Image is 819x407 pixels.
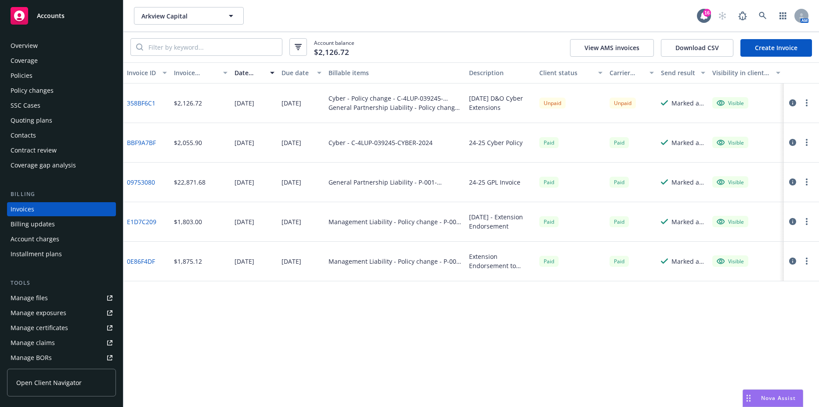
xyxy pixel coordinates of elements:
div: Carrier status [610,68,644,77]
a: Policy changes [7,84,116,98]
div: Management Liability - Policy change - P-001-001153624-01 [328,257,462,266]
div: $2,126.72 [174,98,202,108]
span: Account balance [314,39,354,55]
div: Visible [717,138,744,146]
div: Manage BORs [11,351,52,365]
div: Due date [281,68,312,77]
div: [DATE] [235,138,254,147]
div: Overview [11,39,38,53]
div: Paid [610,216,629,227]
div: Cyber - C-4LUP-039245-CYBER-2024 [328,138,433,147]
button: Visibility in client dash [709,62,784,84]
div: Paid [610,137,629,148]
div: 24-25 GPL Invoice [469,178,520,187]
span: Accounts [37,12,65,19]
div: Policy changes [11,84,54,98]
div: Paid [539,137,559,148]
div: Invoice ID [127,68,157,77]
div: $1,875.12 [174,257,202,266]
a: 358BF6C1 [127,98,155,108]
a: Manage files [7,291,116,305]
div: Coverage gap analysis [11,158,76,172]
div: Cyber - Policy change - C-4LUP-039245-CYBER-2024 [328,94,462,103]
div: [DATE] - Extension Endorsement [469,212,532,231]
button: Invoice amount [170,62,231,84]
div: Client status [539,68,593,77]
a: Overview [7,39,116,53]
a: Manage BORs [7,351,116,365]
div: [DATE] [235,98,254,108]
a: Report a Bug [734,7,751,25]
a: Coverage gap analysis [7,158,116,172]
div: Date issued [235,68,265,77]
div: Marked as sent [671,178,705,187]
div: [DATE] [281,257,301,266]
a: Contacts [7,128,116,142]
div: SSC Cases [11,98,40,113]
a: Policies [7,69,116,83]
div: $22,871.68 [174,178,206,187]
div: Paid [539,216,559,227]
div: Management Liability - Policy change - P-001-001153624-01 [328,217,462,226]
button: Client status [536,62,606,84]
a: 09753080 [127,178,155,187]
div: [DATE] [281,98,301,108]
input: Filter by keyword... [143,39,282,55]
div: Invoices [11,202,34,216]
a: Coverage [7,54,116,68]
div: Paid [539,256,559,267]
div: Unpaid [610,98,636,109]
a: Accounts [7,4,116,28]
div: Billable items [328,68,462,77]
div: Manage certificates [11,321,68,335]
div: Extension Endorsement to [DATE] [469,252,532,270]
div: [DATE] [281,178,301,187]
div: Coverage [11,54,38,68]
span: Arkview Capital [141,11,217,21]
div: Manage files [11,291,48,305]
div: Marked as sent [671,98,705,108]
div: Account charges [11,232,59,246]
div: [DATE] [235,217,254,226]
button: Send result [657,62,709,84]
span: $2,126.72 [314,47,349,58]
div: Visible [717,99,744,107]
button: Arkview Capital [134,7,244,25]
div: Visibility in client dash [712,68,771,77]
div: General Partnership Liability - Policy change - P-001-001153624-02 [328,103,462,112]
a: Switch app [774,7,792,25]
div: Description [469,68,532,77]
div: Paid [610,256,629,267]
button: Carrier status [606,62,657,84]
div: Quoting plans [11,113,52,127]
div: Drag to move [743,390,754,407]
a: Manage certificates [7,321,116,335]
div: [DATE] [235,257,254,266]
div: [DATE] [235,178,254,187]
a: Quoting plans [7,113,116,127]
a: Account charges [7,232,116,246]
div: Send result [661,68,696,77]
div: Invoice amount [174,68,218,77]
svg: Search [136,44,143,51]
div: Paid [610,177,629,188]
a: Contract review [7,143,116,157]
span: Paid [539,177,559,188]
a: Manage claims [7,336,116,350]
div: [DATE] [281,217,301,226]
a: Create Invoice [740,39,812,57]
div: 24-25 Cyber Policy [469,138,523,147]
a: SSC Cases [7,98,116,113]
button: Invoice ID [123,62,170,84]
a: Installment plans [7,247,116,261]
span: Nova Assist [761,394,796,402]
div: 16 [703,9,711,17]
a: Manage exposures [7,306,116,320]
button: Due date [278,62,325,84]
